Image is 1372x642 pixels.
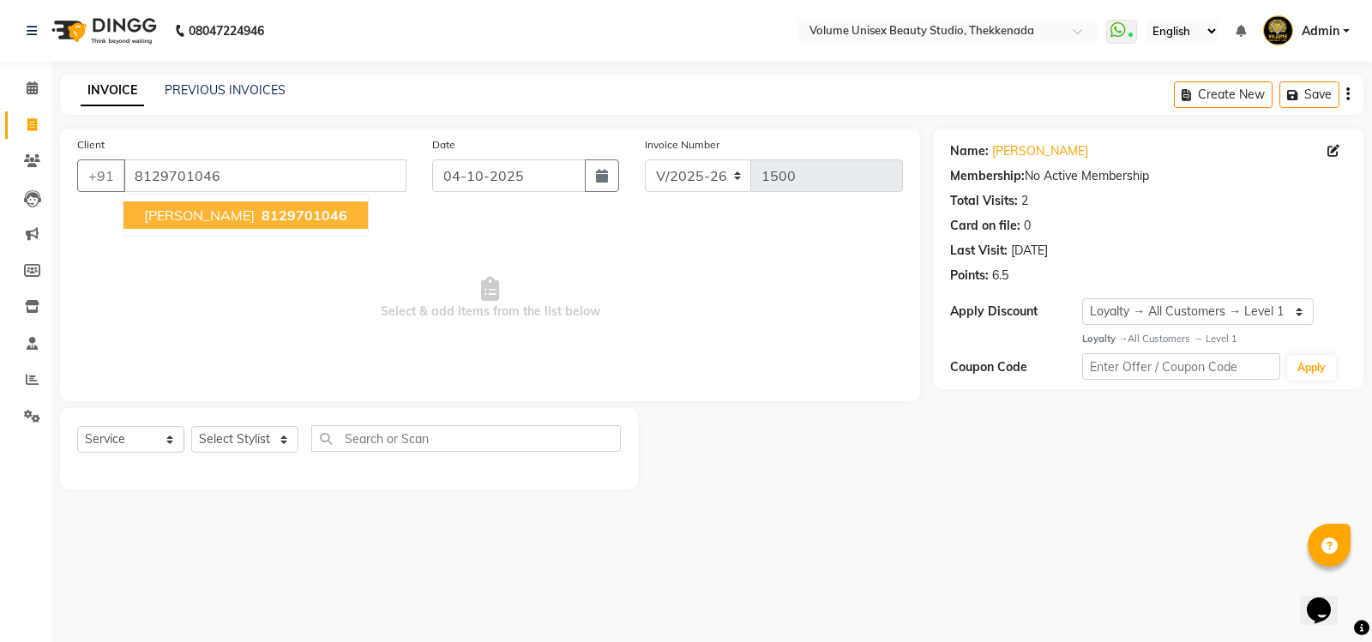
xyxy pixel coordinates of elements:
strong: Loyalty → [1082,333,1128,345]
div: Total Visits: [950,192,1018,210]
button: Create New [1174,81,1273,108]
label: Invoice Number [645,137,719,153]
img: Admin [1263,15,1293,45]
label: Date [432,137,455,153]
a: [PERSON_NAME] [992,142,1088,160]
span: Admin [1302,22,1339,40]
input: Search or Scan [311,425,621,452]
button: +91 [77,159,125,192]
button: Save [1279,81,1339,108]
a: PREVIOUS INVOICES [165,82,286,98]
input: Search by Name/Mobile/Email/Code [123,159,406,192]
div: 2 [1021,192,1028,210]
b: 08047224946 [189,7,264,55]
img: logo [44,7,161,55]
iframe: chat widget [1300,573,1355,625]
span: 8129701046 [262,207,347,224]
div: 6.5 [992,267,1008,285]
div: Points: [950,267,989,285]
span: Select & add items from the list below [77,213,903,384]
div: Card on file: [950,217,1020,235]
span: [PERSON_NAME] [144,207,255,224]
div: 0 [1024,217,1031,235]
div: Last Visit: [950,242,1008,260]
div: [DATE] [1011,242,1048,260]
button: Apply [1287,355,1336,381]
div: Coupon Code [950,358,1082,376]
a: INVOICE [81,75,144,106]
div: Apply Discount [950,303,1082,321]
div: Membership: [950,167,1025,185]
div: No Active Membership [950,167,1346,185]
label: Client [77,137,105,153]
div: All Customers → Level 1 [1082,332,1346,346]
div: Name: [950,142,989,160]
input: Enter Offer / Coupon Code [1082,353,1280,380]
